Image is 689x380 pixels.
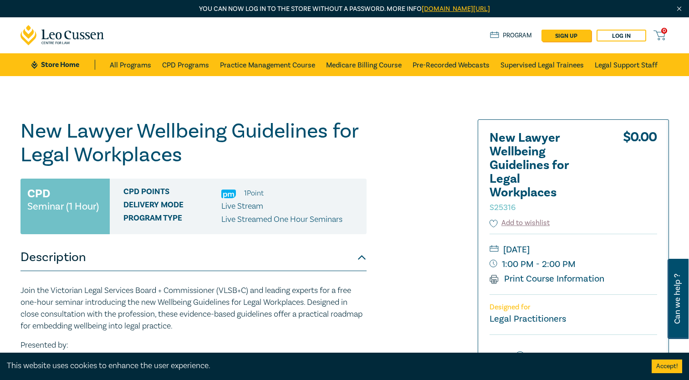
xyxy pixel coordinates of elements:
p: Designed for [490,303,657,312]
li: 1 Point [244,187,264,199]
h2: New Lawyer Wellbeing Guidelines for Legal Workplaces [490,131,590,213]
a: Medicare Billing Course [326,53,402,76]
small: S25316 [490,202,515,213]
a: CPD Programs [162,53,209,76]
small: [DATE] [490,242,657,257]
img: Practice Management & Business Skills [221,190,236,198]
span: Can we help ? [673,264,682,334]
label: Live Stream [529,350,571,362]
a: All Programs [110,53,151,76]
h3: CPD [27,185,50,202]
button: Description [20,244,367,271]
span: Live Stream [221,201,263,211]
p: Live Streamed One Hour Seminars [221,214,342,226]
img: Close [675,5,683,13]
span: Delivery Mode [123,200,221,212]
p: Join the Victorian Legal Services Board + Commissioner (VLSB+C) and leading experts for a free on... [20,285,367,332]
small: Seminar (1 Hour) [27,202,99,211]
a: sign up [541,30,591,41]
span: CPD Points [123,187,221,199]
a: Legal Support Staff [595,53,658,76]
div: This website uses cookies to enhance the user experience. [7,360,638,372]
a: [DOMAIN_NAME][URL] [422,5,490,13]
a: Print Course Information [490,273,605,285]
small: Legal Practitioners [490,313,566,325]
p: Presented by: [20,339,367,351]
a: Supervised Legal Trainees [500,53,584,76]
span: 0 [661,28,667,34]
h1: New Lawyer Wellbeing Guidelines for Legal Workplaces [20,119,367,167]
span: Select: [490,351,508,361]
p: You can now log in to the store without a password. More info [20,4,669,14]
a: Store Home [31,60,95,70]
button: Add to wishlist [490,218,550,228]
span: Program type [123,214,221,226]
small: 1:00 PM - 2:00 PM [490,257,657,272]
a: Program [490,31,532,41]
a: Log in [597,30,646,41]
div: $ 0.00 [623,131,657,218]
a: Pre-Recorded Webcasts [413,53,490,76]
a: Practice Management Course [220,53,315,76]
button: Accept cookies [652,359,682,373]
